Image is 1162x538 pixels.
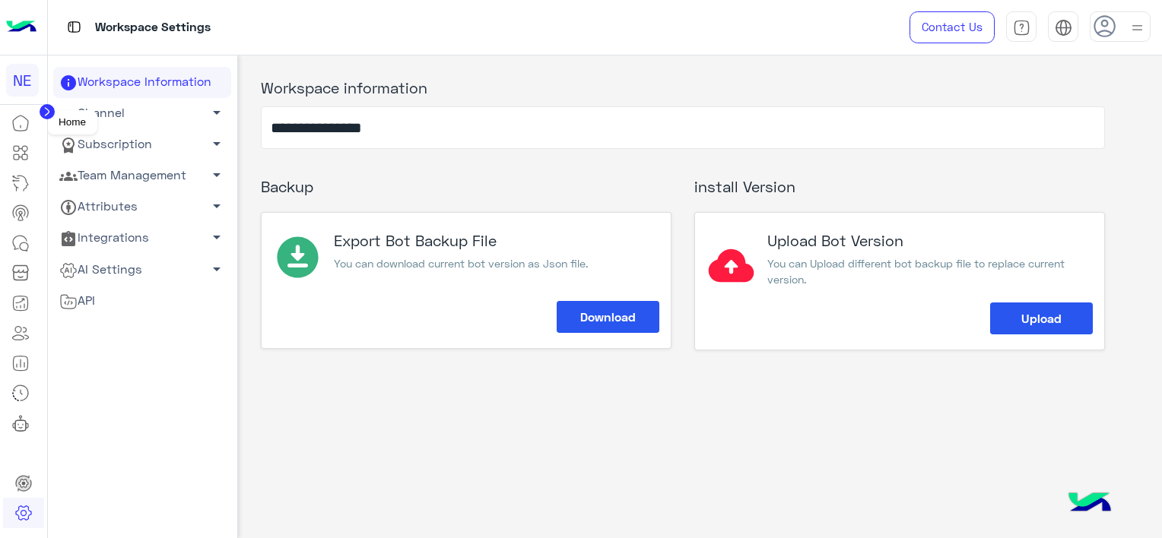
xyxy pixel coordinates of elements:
a: Subscription [53,129,231,160]
span: arrow_drop_down [208,134,226,153]
img: Logo [6,11,37,43]
a: AI Settings [53,254,231,285]
a: Contact Us [910,11,995,43]
a: Attributes [53,191,231,223]
span: API [59,291,95,311]
a: Team Management [53,160,231,191]
span: arrow_drop_down [208,166,226,184]
span: arrow_drop_down [208,228,226,246]
span: arrow_drop_down [208,197,226,215]
a: Workspace Information [53,67,231,98]
h3: Export Bot Backup File [334,232,588,249]
button: Upload [990,302,1093,334]
a: Channel [53,98,231,129]
img: hulul-logo.png [1063,477,1116,530]
a: API [53,285,231,316]
p: You can download current bot version as Json file. [334,255,588,271]
h3: Backup [261,166,671,207]
p: Workspace Settings [95,17,211,38]
img: profile [1128,18,1147,37]
p: You can Upload different bot backup file to replace current version. [767,255,1081,288]
h3: Upload Bot Version [767,232,1081,249]
span: arrow_drop_down [208,260,226,278]
img: tab [1013,19,1030,36]
a: Integrations [53,223,231,254]
div: NE [6,64,39,97]
button: Download [557,301,659,333]
h3: install Version [694,166,1105,207]
img: tab [1055,19,1072,36]
span: arrow_drop_down [208,103,226,122]
a: tab [1006,11,1037,43]
label: Workspace information [261,76,427,99]
div: Home [47,110,97,134]
img: tab [65,17,84,36]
